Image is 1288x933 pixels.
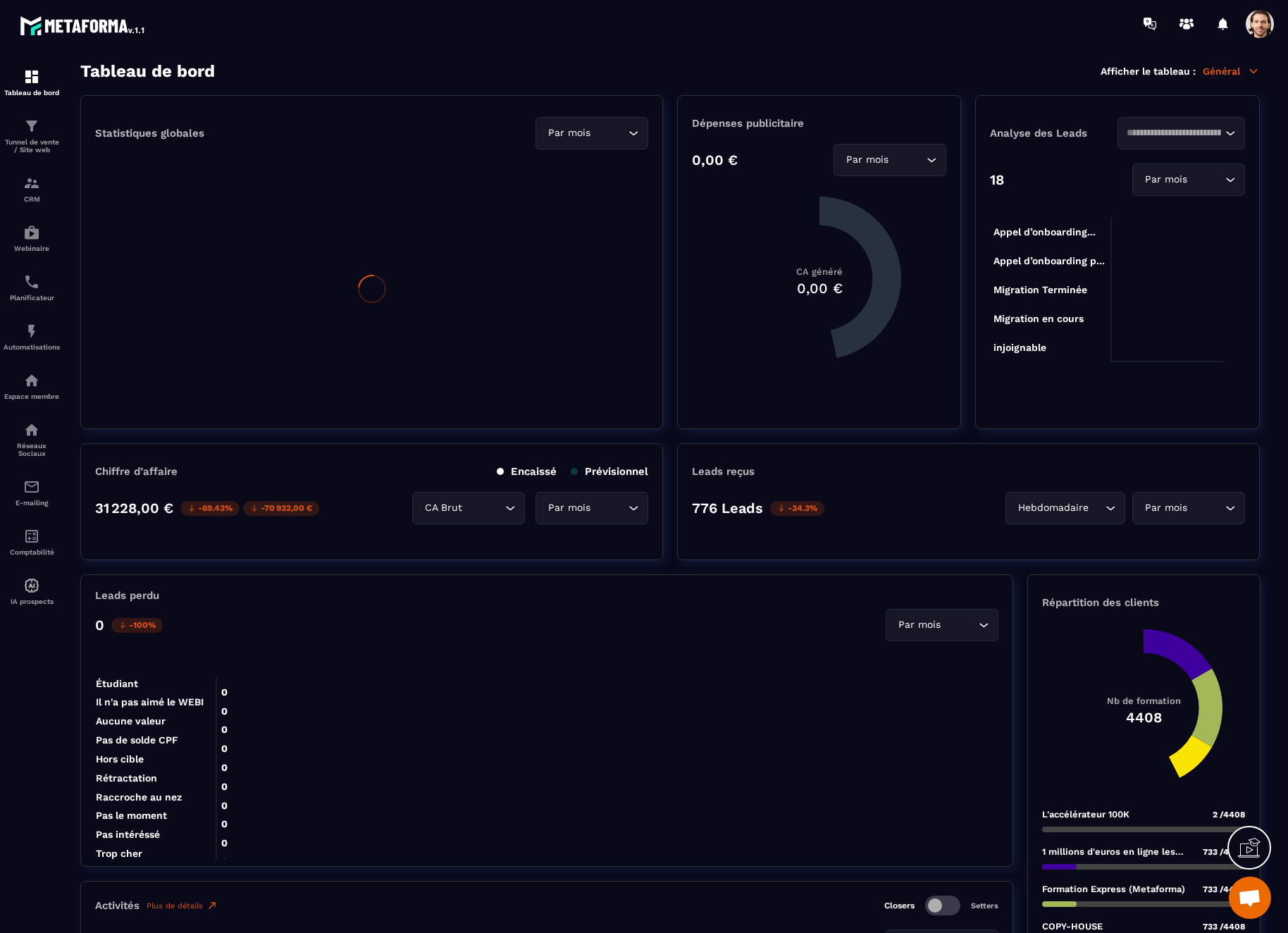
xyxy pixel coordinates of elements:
[23,323,40,340] img: automations
[692,152,738,168] p: 0,00 €
[990,127,1117,140] p: Analyse des Leads
[95,127,204,140] p: Statistiques globales
[993,255,1105,267] tspan: Appel d’onboarding p...
[886,609,998,641] div: Search for option
[4,107,60,164] a: formationformationTunnel de vente / Site web
[95,500,173,517] p: 31 228,00 €
[96,715,166,727] tspan: Aucune valeur
[96,734,178,746] tspan: Pas de solde CPF
[96,791,182,803] tspan: Raccroche au nez
[4,195,60,203] p: CRM
[4,393,60,400] p: Espace membre
[23,528,40,545] img: accountant
[4,164,60,214] a: formationformationCRM
[535,492,648,524] div: Search for option
[993,284,1087,296] tspan: Migration Terminée
[4,138,60,154] p: Tunnel de vente / Site web
[1042,596,1246,609] p: Répartition des clients
[4,214,60,263] a: automationsautomationsWebinaire
[23,421,40,438] img: social-network
[535,117,648,149] div: Search for option
[1042,884,1185,894] p: Formation Express (Metaforma)
[4,442,60,457] p: Réseaux Sociaux
[1132,492,1245,524] div: Search for option
[4,343,60,351] p: Automatisations
[412,492,525,524] div: Search for option
[770,501,824,516] p: -34.3%
[111,618,163,633] p: -100%
[4,312,60,362] a: automationsautomationsAutomatisations
[23,273,40,290] img: scheduler
[1117,117,1245,149] div: Search for option
[1132,163,1245,196] div: Search for option
[834,144,946,176] div: Search for option
[993,313,1084,325] tspan: Migration en cours
[4,245,60,252] p: Webinaire
[692,117,946,130] p: Dépenses publicitaire
[1190,500,1222,516] input: Search for option
[80,61,215,81] h3: Tableau de bord
[95,589,159,602] p: Leads perdu
[4,89,60,97] p: Tableau de bord
[23,175,40,192] img: formation
[593,500,625,516] input: Search for option
[95,899,140,912] p: Activités
[4,263,60,312] a: schedulerschedulerPlanificateur
[1015,500,1091,516] span: Hebdomadaire
[96,772,157,784] tspan: Rétractation
[95,465,178,478] p: Chiffre d’affaire
[4,294,60,302] p: Planificateur
[1203,884,1246,894] span: 733 /4408
[545,500,593,516] span: Par mois
[1141,172,1190,187] span: Par mois
[993,226,1096,238] tspan: Appel d’onboarding...
[895,617,943,633] span: Par mois
[692,465,755,478] p: Leads reçus
[843,152,891,168] span: Par mois
[1190,172,1222,187] input: Search for option
[4,517,60,567] a: accountantaccountantComptabilité
[23,224,40,241] img: automations
[545,125,593,141] span: Par mois
[421,500,465,516] span: CA Brut
[206,900,218,911] img: narrow-up-right-o.6b7c60e2.svg
[497,465,557,478] p: Encaissé
[4,58,60,107] a: formationformationTableau de bord
[96,829,160,840] tspan: Pas intéréssé
[4,362,60,411] a: automationsautomationsEspace membre
[1229,877,1271,919] a: Open chat
[96,753,144,765] tspan: Hors cible
[971,901,998,910] p: Setters
[96,696,204,708] tspan: Il n'a pas aimé le WEBI
[943,617,975,633] input: Search for option
[23,118,40,135] img: formation
[96,678,138,689] tspan: Étudiant
[96,848,142,859] tspan: Trop cher
[1101,66,1196,77] p: Afficher le tableau :
[23,68,40,85] img: formation
[147,900,218,911] a: Plus de détails
[990,171,1004,188] p: 18
[243,501,319,516] p: -70 932,00 €
[891,152,923,168] input: Search for option
[1091,500,1102,516] input: Search for option
[692,500,763,517] p: 776 Leads
[1042,809,1129,820] p: L'accélérateur 100K
[1203,65,1260,78] p: Général
[20,13,147,38] img: logo
[1141,500,1190,516] span: Par mois
[4,499,60,507] p: E-mailing
[23,478,40,495] img: email
[884,901,915,910] p: Closers
[4,598,60,605] p: IA prospects
[993,342,1046,354] tspan: injoignable
[4,468,60,517] a: emailemailE-mailing
[4,411,60,468] a: social-networksocial-networkRéseaux Sociaux
[1203,922,1246,932] span: 733 /4408
[4,548,60,556] p: Comptabilité
[571,465,648,478] p: Prévisionnel
[96,810,167,821] tspan: Pas le moment
[1005,492,1125,524] div: Search for option
[23,372,40,389] img: automations
[180,501,240,516] p: -69.43%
